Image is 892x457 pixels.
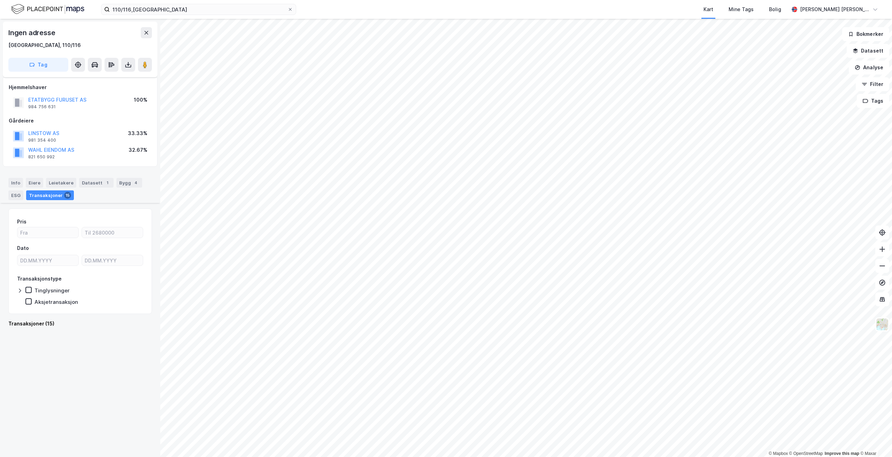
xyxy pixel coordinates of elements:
div: Transaksjonstype [17,275,62,283]
div: Eiere [26,178,43,188]
button: Bokmerker [842,27,889,41]
input: DD.MM.YYYY [82,255,143,266]
div: ESG [8,190,23,200]
input: Fra [17,227,78,238]
iframe: Chat Widget [857,424,892,457]
button: Tags [857,94,889,108]
div: 33.33% [128,129,147,137]
div: Bolig [769,5,781,14]
a: Improve this map [825,451,859,456]
div: 1 [104,179,111,186]
input: DD.MM.YYYY [17,255,78,266]
div: Datasett [79,178,114,188]
div: [GEOGRAPHIC_DATA], 110/116 [8,41,81,49]
div: Transaksjoner [26,190,74,200]
div: 15 [64,192,71,199]
div: Gårdeiere [9,117,152,125]
div: 32.67% [129,146,147,154]
div: Kontrollprogram for chat [857,424,892,457]
div: 821 650 992 [28,154,55,160]
div: Kart [703,5,713,14]
div: Aksjetransaksjon [34,299,78,305]
div: Leietakere [46,178,76,188]
input: Til 2680000 [82,227,143,238]
button: Analyse [849,61,889,74]
button: Tag [8,58,68,72]
button: Datasett [847,44,889,58]
div: 984 756 631 [28,104,56,110]
div: Ingen adresse [8,27,56,38]
div: Bygg [116,178,142,188]
div: Transaksjoner (15) [8,320,152,328]
div: Mine Tags [729,5,754,14]
div: [PERSON_NAME] [PERSON_NAME] Blankvoll Elveheim [800,5,870,14]
div: 100% [134,96,147,104]
div: 4 [132,179,139,186]
div: Info [8,178,23,188]
div: Pris [17,218,26,226]
div: Hjemmelshaver [9,83,152,92]
input: Søk på adresse, matrikkel, gårdeiere, leietakere eller personer [110,4,287,15]
a: OpenStreetMap [789,451,823,456]
div: 981 354 400 [28,137,56,143]
a: Mapbox [769,451,788,456]
img: Z [876,318,889,331]
img: logo.f888ab2527a4732fd821a326f86c7f29.svg [11,3,84,15]
button: Filter [856,77,889,91]
div: Tinglysninger [34,287,70,294]
div: Dato [17,244,29,252]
